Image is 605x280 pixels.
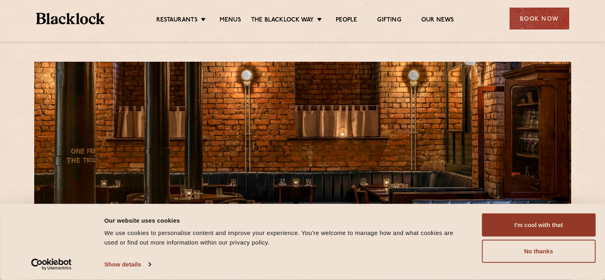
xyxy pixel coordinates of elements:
a: Gifting [377,16,401,25]
a: Usercentrics Cookiebot - opens in a new window [17,258,86,270]
a: People [336,16,357,25]
a: Restaurants [156,16,198,25]
div: We use cookies to personalise content and improve your experience. You're welcome to manage how a... [104,228,464,247]
div: Our website uses cookies [104,215,464,225]
button: I'm cool with that [482,213,595,237]
a: Menus [220,16,241,25]
a: Show details [104,258,150,270]
img: BL_Textured_Logo-footer-cropped.svg [36,13,105,24]
div: Book Now [510,8,569,29]
a: Our News [421,16,454,25]
a: The Blacklock Way [251,16,314,25]
button: No thanks [482,240,595,263]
